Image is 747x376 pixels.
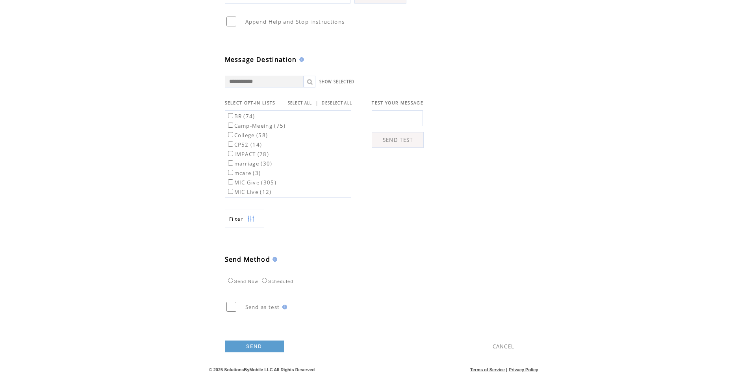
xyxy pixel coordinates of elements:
a: SEND TEST [372,132,424,148]
span: | [506,367,507,372]
label: MIC Give (305) [226,179,277,186]
a: SELECT ALL [288,101,312,106]
span: © 2025 SolutionsByMobile LLC All Rights Reserved [209,367,315,372]
input: BR (74) [228,113,233,118]
a: SEND [225,341,284,352]
span: SELECT OPT-IN LISTS [225,100,276,106]
a: SHOW SELECTED [319,79,355,84]
input: Camp-Meeing (75) [228,123,233,128]
label: BR (74) [226,113,255,120]
span: Show filters [229,216,243,222]
input: College (58) [228,132,233,137]
label: mcare (3) [226,169,261,177]
label: College (58) [226,132,268,139]
span: | [315,99,319,106]
label: IMPACT (78) [226,151,269,158]
img: filters.png [247,210,254,228]
input: MIC Live (12) [228,189,233,194]
input: IMPACT (78) [228,151,233,156]
img: help.gif [297,57,304,62]
label: CP52 (14) [226,141,262,148]
a: CANCEL [493,343,515,350]
img: help.gif [270,257,277,262]
label: Scheduled [260,279,293,284]
label: MIC Live (12) [226,188,272,195]
input: CP52 (14) [228,141,233,147]
input: MIC Give (305) [228,179,233,184]
a: Terms of Service [470,367,505,372]
span: Send Method [225,255,271,264]
a: Privacy Policy [509,367,538,372]
a: Filter [225,210,264,227]
label: Send Now [226,279,258,284]
input: Scheduled [262,278,267,283]
a: DESELECT ALL [322,101,352,106]
span: Append Help and Stop instructions [245,18,345,25]
img: help.gif [280,305,287,309]
input: Send Now [228,278,233,283]
label: Camp-Meeing (75) [226,122,286,129]
span: Message Destination [225,55,297,64]
input: marriage (30) [228,160,233,166]
span: Send as test [245,303,280,311]
span: TEST YOUR MESSAGE [372,100,423,106]
input: mcare (3) [228,170,233,175]
label: marriage (30) [226,160,272,167]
